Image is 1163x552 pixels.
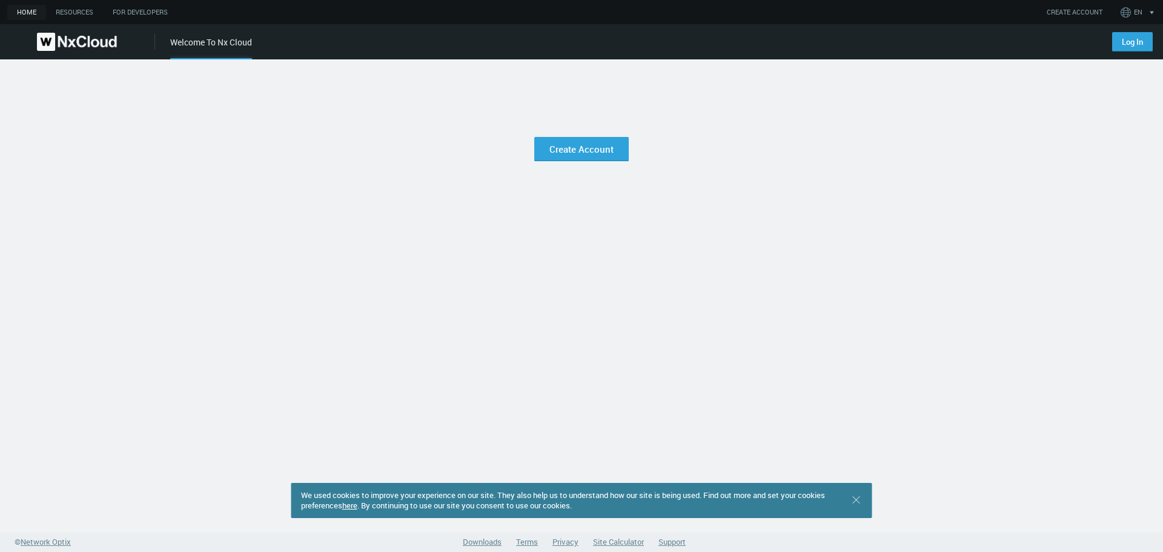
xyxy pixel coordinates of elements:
[342,500,357,511] a: here
[552,536,578,547] a: Privacy
[103,5,177,20] a: For Developers
[1134,7,1142,18] span: EN
[357,500,572,511] span: . By continuing to use our site you consent to use our cookies.
[593,536,644,547] a: Site Calculator
[301,490,825,511] span: We used cookies to improve your experience on our site. They also help us to understand how our s...
[1118,2,1160,22] button: EN
[463,536,502,547] a: Downloads
[7,5,46,20] a: home
[46,5,103,20] a: Resources
[1047,7,1102,18] a: CREATE ACCOUNT
[37,33,117,51] img: Nx Cloud logo
[516,536,538,547] a: Terms
[658,536,686,547] a: Support
[170,36,252,59] div: Welcome To Nx Cloud
[21,536,71,547] span: Network Optix
[534,137,629,161] a: Create Account
[15,536,71,548] a: ©Network Optix
[1112,32,1153,52] a: Log In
